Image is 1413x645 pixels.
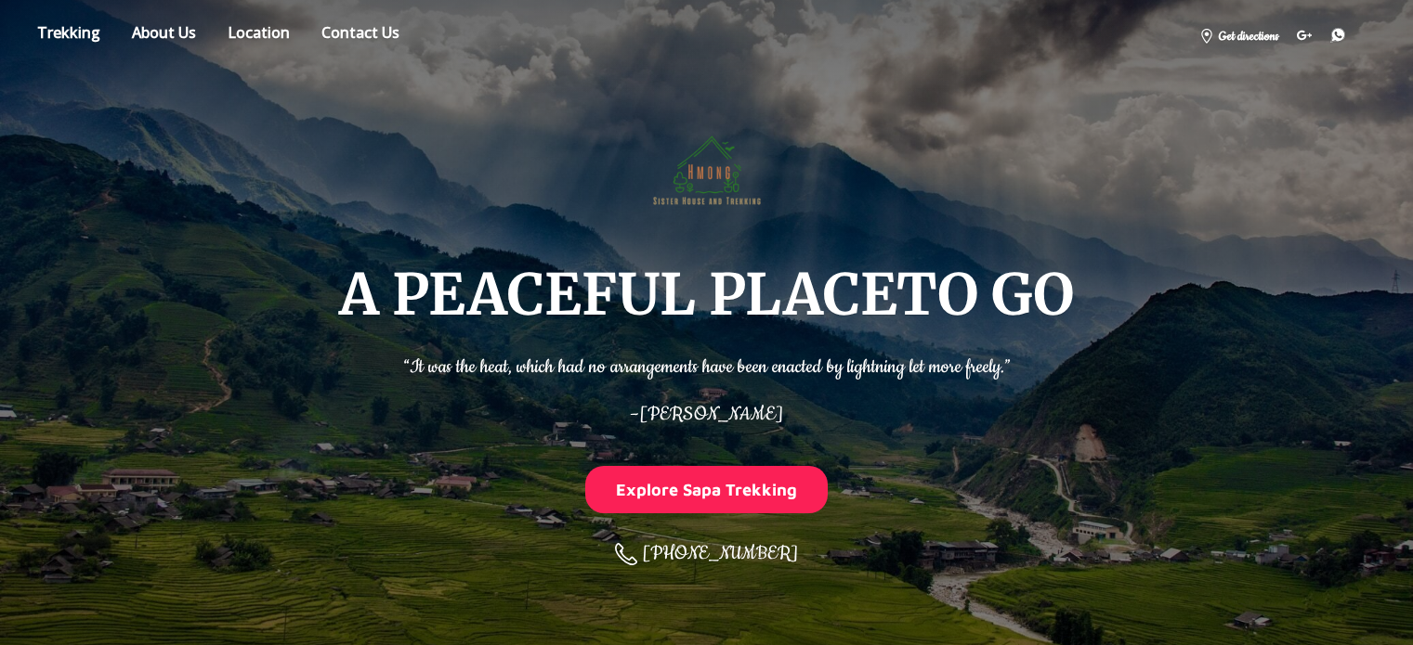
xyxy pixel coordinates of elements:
[585,466,829,513] button: Explore Sapa Trekking
[1190,20,1288,49] a: Get directions
[214,19,304,52] a: Location
[1217,27,1278,46] span: Get directions
[639,402,783,427] span: [PERSON_NAME]
[896,259,1074,330] span: TO GO
[339,265,1074,325] h1: A PEACEFUL PLACE
[403,391,1011,429] p: –
[307,19,413,52] a: Contact us
[646,106,768,228] img: Hmong Sisters House and Trekking
[403,343,1011,381] p: “It was the heat, which had no arrangements have been enacted by lightning let more freely.”
[23,19,114,52] a: Store
[118,19,210,52] a: About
